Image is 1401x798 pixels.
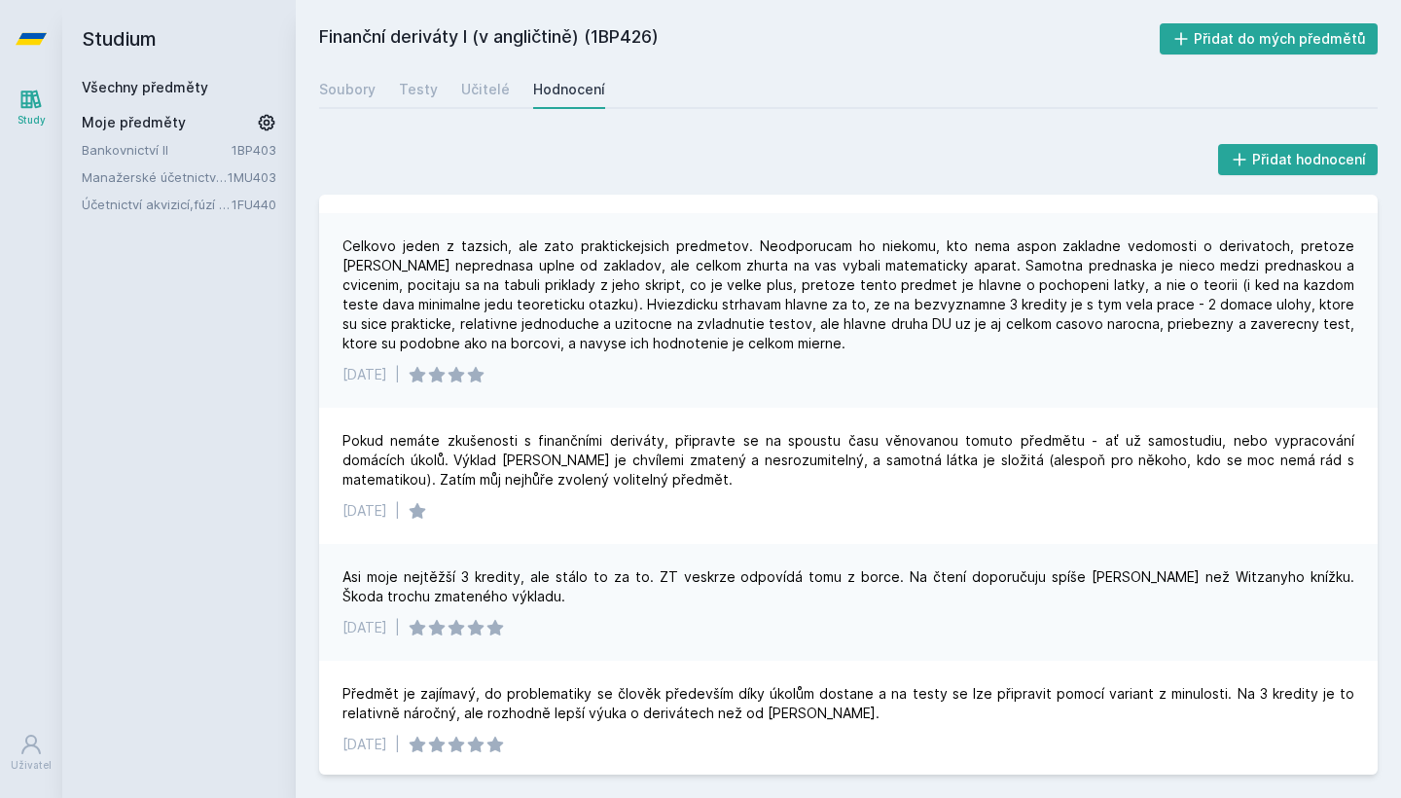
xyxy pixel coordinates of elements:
a: Testy [399,70,438,109]
div: [DATE] [342,365,387,384]
a: 1MU403 [228,169,276,185]
div: [DATE] [342,735,387,754]
a: Všechny předměty [82,79,208,95]
a: Učitelé [461,70,510,109]
a: Bankovnictví II [82,140,232,160]
div: [DATE] [342,618,387,637]
div: | [395,365,400,384]
div: [DATE] [342,501,387,521]
span: Moje předměty [82,113,186,132]
div: Uživatel [11,758,52,773]
a: Soubory [319,70,376,109]
a: Účetnictví akvizicí,fúzí a jiných vlastn.transakcí-vyš.účet. [82,195,232,214]
div: Předmět je zajímavý, do problematiky se člověk především díky úkolům dostane a na testy se lze př... [342,684,1354,723]
div: Učitelé [461,80,510,99]
div: Celkovo jeden z tazsich, ale zato praktickejsich predmetov. Neodporucam ho niekomu, kto nema aspo... [342,236,1354,353]
div: | [395,735,400,754]
button: Přidat do mých předmětů [1160,23,1379,54]
a: Uživatel [4,723,58,782]
div: Pokud nemáte zkušenosti s finančními deriváty, připravte se na spoustu času věnovanou tomuto před... [342,431,1354,490]
a: 1BP403 [232,142,276,158]
div: Testy [399,80,438,99]
a: Hodnocení [533,70,605,109]
a: Study [4,78,58,137]
div: | [395,501,400,521]
a: 1FU440 [232,197,276,212]
a: Manažerské účetnictví II. [82,167,228,187]
div: Asi moje nejtěžší 3 kredity, ale stálo to za to. ZT veskrze odpovídá tomu z borce. Na čtení dopor... [342,567,1354,606]
h2: Finanční deriváty I (v angličtině) (1BP426) [319,23,1160,54]
div: | [395,618,400,637]
div: Hodnocení [533,80,605,99]
div: Study [18,113,46,127]
button: Přidat hodnocení [1218,144,1379,175]
div: Soubory [319,80,376,99]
